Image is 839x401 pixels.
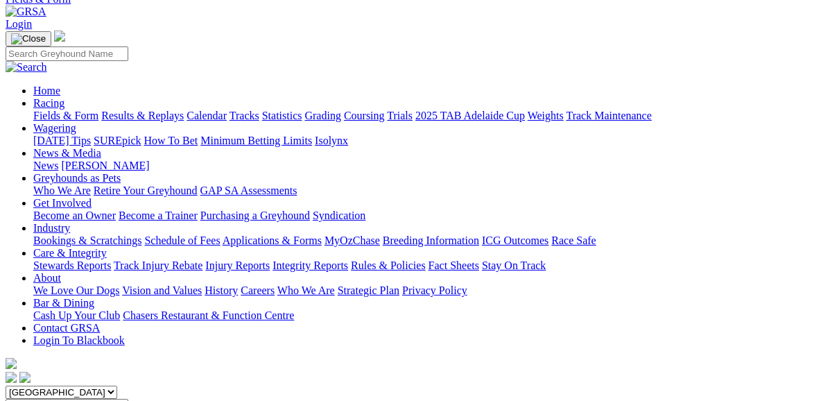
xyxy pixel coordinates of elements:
a: Race Safe [551,234,596,246]
div: Care & Integrity [33,259,833,272]
img: facebook.svg [6,372,17,383]
a: News & Media [33,147,101,159]
div: About [33,284,833,297]
a: Track Injury Rebate [114,259,202,271]
button: Toggle navigation [6,31,51,46]
img: logo-grsa-white.png [6,358,17,369]
a: Calendar [187,110,227,121]
a: Login To Blackbook [33,334,125,346]
a: GAP SA Assessments [200,185,297,196]
a: Contact GRSA [33,322,100,334]
a: Coursing [344,110,385,121]
a: Breeding Information [383,234,479,246]
a: Isolynx [315,135,348,146]
a: 2025 TAB Adelaide Cup [415,110,525,121]
a: Become an Owner [33,210,116,221]
a: Bookings & Scratchings [33,234,141,246]
a: ICG Outcomes [482,234,548,246]
a: Who We Are [33,185,91,196]
a: Grading [305,110,341,121]
div: Racing [33,110,833,122]
a: History [205,284,238,296]
a: Tracks [230,110,259,121]
a: [DATE] Tips [33,135,91,146]
a: Purchasing a Greyhound [200,210,310,221]
a: Get Involved [33,197,92,209]
a: Vision and Values [122,284,202,296]
div: Industry [33,234,833,247]
a: Integrity Reports [273,259,348,271]
a: Chasers Restaurant & Function Centre [123,309,294,321]
a: Rules & Policies [351,259,426,271]
a: Industry [33,222,70,234]
div: News & Media [33,160,833,172]
a: Cash Up Your Club [33,309,120,321]
a: [PERSON_NAME] [61,160,149,171]
a: Results & Replays [101,110,184,121]
a: Bar & Dining [33,297,94,309]
img: twitter.svg [19,372,31,383]
a: Strategic Plan [338,284,399,296]
a: Wagering [33,122,76,134]
a: Fields & Form [33,110,98,121]
a: Home [33,85,60,96]
a: How To Bet [144,135,198,146]
a: Who We Are [277,284,335,296]
div: Get Involved [33,210,833,222]
a: News [33,160,58,171]
a: Syndication [313,210,365,221]
a: Stay On Track [482,259,546,271]
a: About [33,272,61,284]
a: We Love Our Dogs [33,284,119,296]
a: Login [6,18,32,30]
a: Greyhounds as Pets [33,172,121,184]
img: GRSA [6,6,46,18]
a: Applications & Forms [223,234,322,246]
a: Retire Your Greyhound [94,185,198,196]
div: Bar & Dining [33,309,833,322]
a: Weights [528,110,564,121]
a: Track Maintenance [566,110,652,121]
a: Careers [241,284,275,296]
a: Schedule of Fees [144,234,220,246]
a: Care & Integrity [33,247,107,259]
a: Racing [33,97,64,109]
a: Privacy Policy [402,284,467,296]
a: Minimum Betting Limits [200,135,312,146]
div: Greyhounds as Pets [33,185,833,197]
input: Search [6,46,128,61]
a: Stewards Reports [33,259,111,271]
a: Trials [387,110,413,121]
a: Fact Sheets [429,259,479,271]
a: MyOzChase [325,234,380,246]
img: Close [11,33,46,44]
img: logo-grsa-white.png [54,31,65,42]
a: SUREpick [94,135,141,146]
a: Injury Reports [205,259,270,271]
img: Search [6,61,47,74]
a: Become a Trainer [119,210,198,221]
a: Statistics [262,110,302,121]
div: Wagering [33,135,833,147]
